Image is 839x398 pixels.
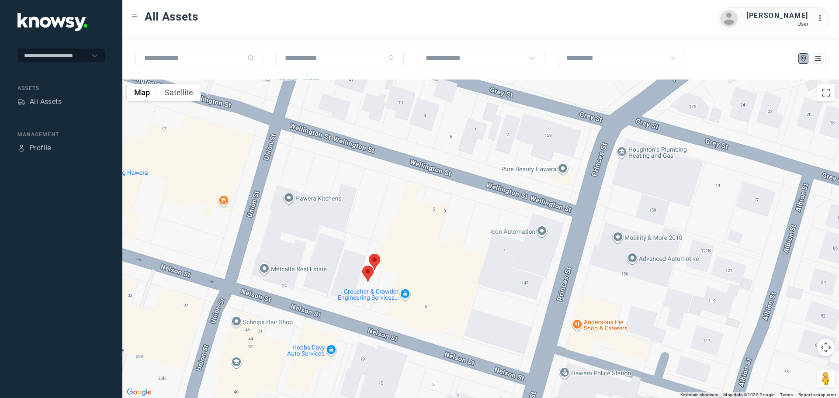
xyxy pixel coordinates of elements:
[817,339,835,356] button: Map camera controls
[17,97,62,107] a: AssetsAll Assets
[17,98,25,106] div: Assets
[814,55,822,62] div: List
[780,392,793,397] a: Terms
[720,10,738,28] img: avatar.png
[818,15,826,21] tspan: ...
[817,13,828,25] div: :
[127,84,157,101] button: Show street map
[132,14,138,20] div: Toggle Menu
[30,143,51,153] div: Profile
[125,387,153,398] img: Google
[800,55,808,62] div: Map
[125,387,153,398] a: Open this area in Google Maps (opens a new window)
[157,84,201,101] button: Show satellite imagery
[680,392,718,398] button: Keyboard shortcuts
[17,84,105,92] div: Assets
[17,143,51,153] a: ProfileProfile
[746,10,808,21] div: [PERSON_NAME]
[247,55,254,62] div: Search
[746,21,808,27] div: User
[17,13,87,31] img: Application Logo
[30,97,62,107] div: All Assets
[388,55,395,62] div: Search
[17,144,25,152] div: Profile
[17,131,105,138] div: Management
[798,392,836,397] a: Report a map error
[817,13,828,24] div: :
[145,9,198,24] span: All Assets
[817,84,835,101] button: Toggle fullscreen view
[723,392,774,397] span: Map data ©2025 Google
[817,370,835,388] button: Drag Pegman onto the map to open Street View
